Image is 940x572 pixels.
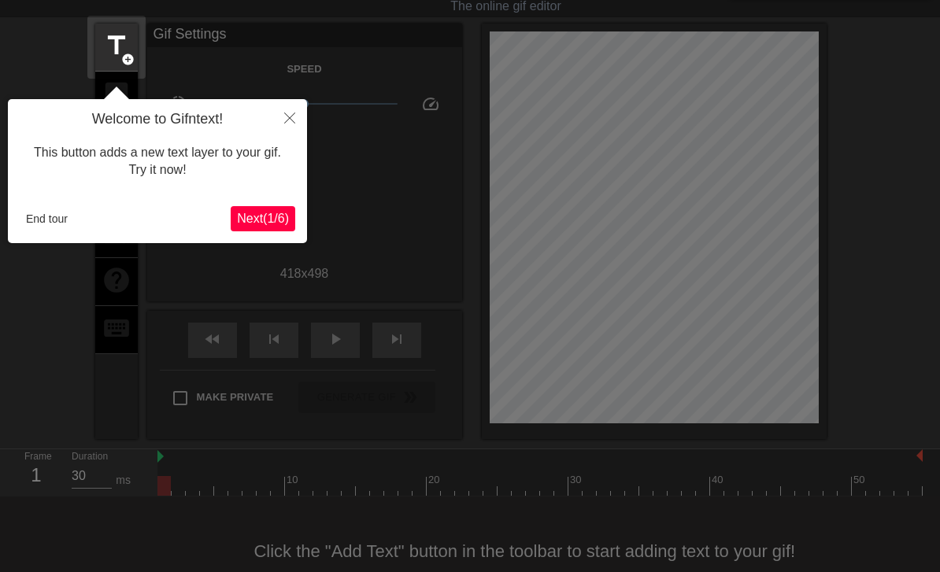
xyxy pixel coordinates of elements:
[231,206,295,231] button: Next
[20,207,74,231] button: End tour
[237,212,289,225] span: Next ( 1 / 6 )
[272,99,307,135] button: Close
[20,111,295,128] h4: Welcome to Gifntext!
[20,128,295,195] div: This button adds a new text layer to your gif. Try it now!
